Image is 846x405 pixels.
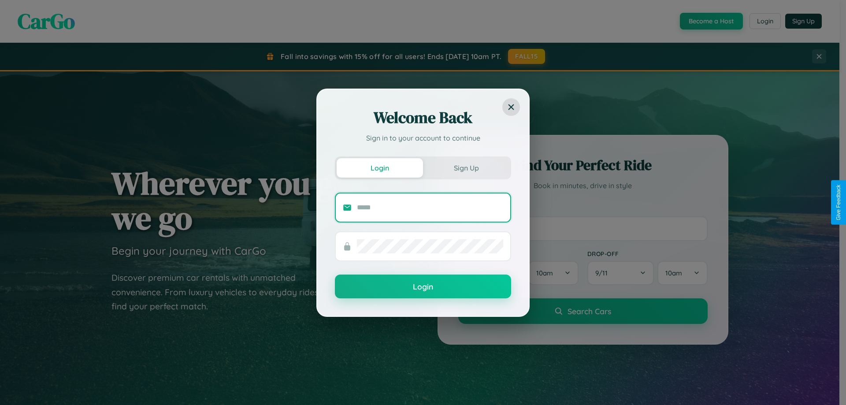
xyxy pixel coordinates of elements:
[335,275,511,298] button: Login
[335,107,511,128] h2: Welcome Back
[337,158,423,178] button: Login
[835,185,842,220] div: Give Feedback
[335,133,511,143] p: Sign in to your account to continue
[423,158,509,178] button: Sign Up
